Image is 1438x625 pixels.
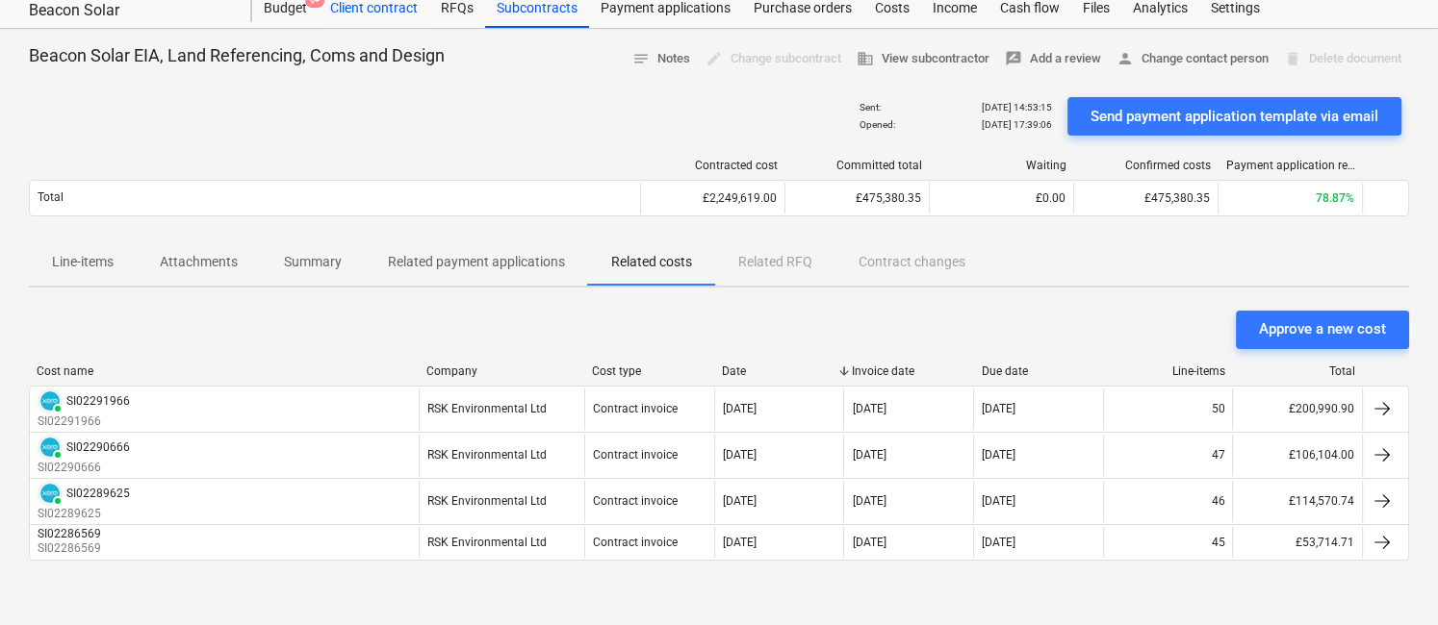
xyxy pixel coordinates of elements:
[1232,481,1362,522] div: £114,570.74
[40,437,60,457] img: xero.svg
[1342,533,1438,625] iframe: Chat Widget
[1005,48,1101,70] span: Add a review
[1082,159,1211,172] div: Confirmed costs
[38,189,64,206] p: Total
[632,50,650,67] span: notes
[1232,388,1362,430] div: £200,990.90
[1211,536,1224,549] div: 45
[852,448,886,462] div: [DATE]
[640,183,784,213] div: £2,249,619.00
[1316,191,1354,205] span: 78.87%
[982,402,1015,415] div: [DATE]
[937,159,1066,172] div: Waiting
[160,252,238,272] p: Attachments
[1109,44,1276,74] button: Change contact person
[856,191,921,205] span: £475,380.35
[722,364,836,378] div: Date
[723,494,757,508] div: [DATE]
[1036,191,1066,205] span: £0.00
[427,536,547,549] div: RSK Environmental Ltd
[982,101,1052,113] p: [DATE] 14:53:15
[1236,311,1409,349] button: Approve a new cost
[66,394,130,408] div: SI02291966
[38,481,63,506] div: Invoice has been synced with Xero and its status is currently PAID
[593,536,678,549] div: Contract invoice
[857,50,874,67] span: business
[849,44,997,74] button: View subcontractor
[793,159,922,172] div: Committed total
[38,540,105,557] p: SI02286569
[38,460,130,476] p: SI02290666
[37,364,410,378] div: Cost name
[1067,97,1401,136] button: Send payment application template via email
[1211,494,1224,508] div: 46
[29,44,445,67] p: Beacon Solar EIA, Land Referencing, Coms and Design
[852,364,966,378] div: Invoice date
[592,364,706,378] div: Cost type
[40,484,60,503] img: xero.svg
[38,435,63,460] div: Invoice has been synced with Xero and its status is currently PAID
[723,402,757,415] div: [DATE]
[38,388,63,413] div: Invoice has been synced with Xero and its status is currently PAID
[860,101,881,113] p: Sent :
[1005,50,1022,67] span: rate_review
[860,118,895,131] p: Opened :
[723,536,757,549] div: [DATE]
[427,448,547,462] div: RSK Environmental Ltd
[1241,364,1355,378] div: Total
[982,536,1015,549] div: [DATE]
[38,413,130,430] p: SI02291966
[982,494,1015,508] div: [DATE]
[593,402,678,415] div: Contract invoice
[997,44,1109,74] button: Add a review
[29,1,229,21] div: Beacon Solar
[427,402,547,415] div: RSK Environmental Ltd
[852,536,886,549] div: [DATE]
[723,448,757,462] div: [DATE]
[66,440,130,454] div: SI02290666
[38,527,101,540] div: SI02286569
[38,506,130,522] p: SI02289625
[66,487,130,500] div: SI02289625
[857,48,989,70] span: View subcontractor
[1232,435,1362,476] div: £106,104.00
[593,494,678,508] div: Contract invoice
[611,252,692,272] p: Related costs
[982,448,1015,462] div: [DATE]
[1091,104,1378,129] div: Send payment application template via email
[1111,364,1225,378] div: Line-items
[982,364,1096,378] div: Due date
[1144,191,1210,205] span: £475,380.35
[1259,316,1386,341] div: Approve a new cost
[1211,448,1224,462] div: 47
[593,448,678,462] div: Contract invoice
[1232,527,1362,558] div: £53,714.71
[40,391,60,411] img: xero.svg
[425,364,577,378] div: Company
[649,159,778,172] div: Contracted cost
[427,494,547,508] div: RSK Environmental Ltd
[52,252,114,272] p: Line-items
[852,494,886,508] div: [DATE]
[1117,50,1134,67] span: person
[625,44,698,74] button: Notes
[852,402,886,415] div: [DATE]
[982,118,1052,131] p: [DATE] 17:39:06
[1226,159,1355,172] div: Payment application remaining
[284,252,342,272] p: Summary
[1211,402,1224,415] div: 50
[388,252,565,272] p: Related payment applications
[1117,48,1269,70] span: Change contact person
[632,48,690,70] span: Notes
